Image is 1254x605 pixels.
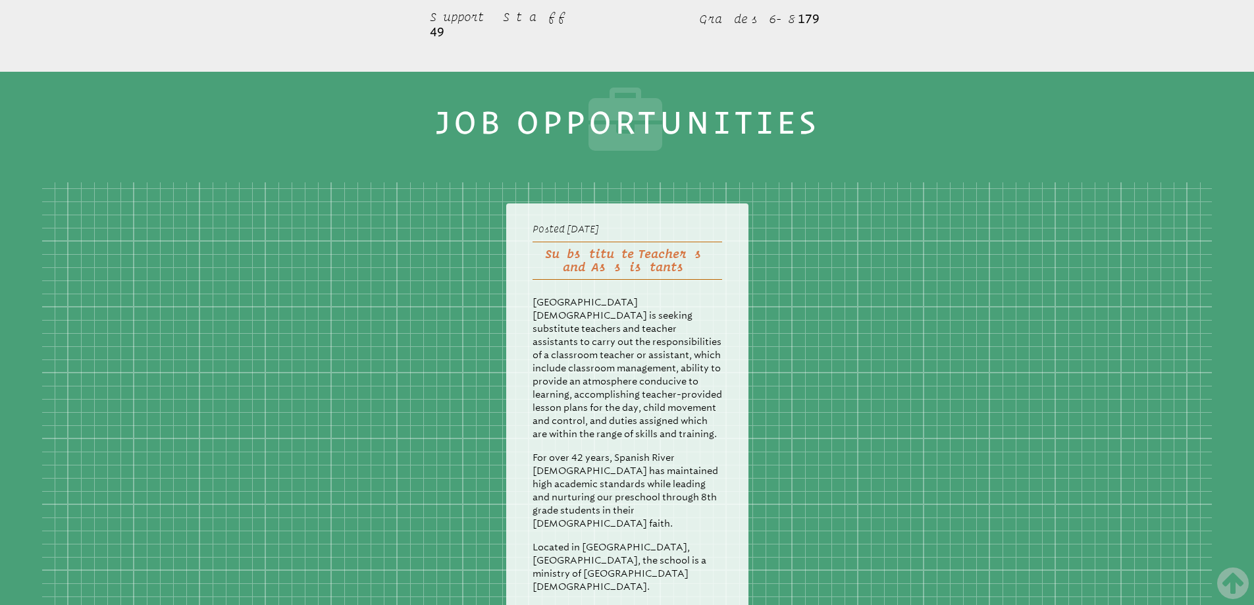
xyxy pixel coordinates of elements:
[430,10,568,24] span: Support Staff
[699,12,795,26] span: Grades 6-8
[533,451,722,530] p: For over 42 years, Spanish River [DEMOGRAPHIC_DATA] has maintained high academic standards while ...
[430,25,444,39] b: 49
[798,12,820,26] b: 179
[533,223,565,234] span: Posted
[289,114,966,161] h1: Job Opportunities
[533,296,722,440] p: [GEOGRAPHIC_DATA][DEMOGRAPHIC_DATA] is seeking substitute teachers and teacher assistants to carr...
[567,223,599,235] span: [DATE]
[533,540,722,593] p: Located in [GEOGRAPHIC_DATA], [GEOGRAPHIC_DATA], the school is a ministry of [GEOGRAPHIC_DATA][DE...
[533,242,722,280] h2: Substitute Teachers and Assistants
